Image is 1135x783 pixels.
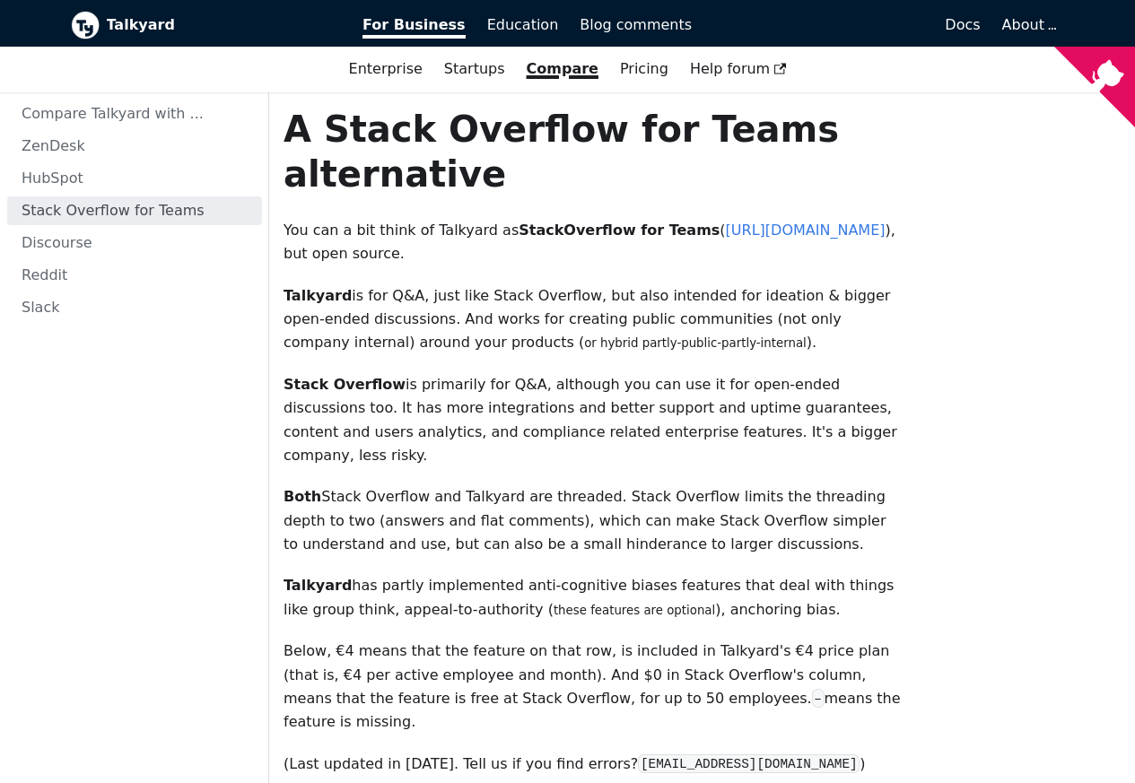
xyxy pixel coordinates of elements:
[7,293,262,322] a: Slack
[284,577,352,594] strong: Talkyard
[7,132,262,161] a: ZenDesk
[569,10,703,40] a: Blog comments
[284,574,904,622] p: has partly implemented anti-cognitive biases features that deal with things like group think, app...
[7,196,262,225] a: Stack Overflow for Teams
[690,60,787,77] span: Help forum
[284,753,904,776] p: (Last updated in [DATE]. Tell us if you find errors? )
[71,11,100,39] img: Talkyard logo
[107,13,338,37] b: Talkyard
[519,222,720,239] strong: StackOverflow for Teams
[7,164,262,193] a: HubSpot
[352,10,476,40] a: For Business
[476,10,570,40] a: Education
[726,222,886,239] a: [URL][DOMAIN_NAME]
[284,488,321,505] strong: Both
[7,261,262,290] a: Reddit
[1002,16,1054,33] a: About
[71,11,338,39] a: Talkyard logoTalkyard
[284,639,904,735] p: Below, €4 means that the feature on that row, is included in Talkyard's €4 price plan (that is, €...
[284,107,904,196] h1: A Stack Overflow for Teams alternative
[703,10,991,40] a: Docs
[7,229,262,257] a: Discourse
[487,16,559,33] span: Education
[7,100,262,128] a: Compare Talkyard with ...
[945,16,980,33] span: Docs
[554,604,715,617] small: these features are optional
[284,376,406,393] strong: Stack Overflow
[679,54,798,84] a: Help forum
[580,16,692,33] span: Blog comments
[338,54,433,84] a: Enterprise
[584,336,807,350] small: or hybrid partly-public-partly-internal
[812,689,825,708] code: –
[433,54,516,84] a: Startups
[284,219,904,266] p: You can a bit think of Talkyard as ( ), but open source.
[527,60,598,77] a: Compare
[638,754,860,773] code: [EMAIL_ADDRESS][DOMAIN_NAME]
[362,16,466,39] span: For Business
[284,284,904,355] p: is for Q&A, just like Stack Overflow, but also intended for ideation & bigger open-ended discussi...
[284,287,352,304] strong: Talkyard
[609,54,679,84] a: Pricing
[284,485,904,556] p: Stack Overflow and Talkyard are threaded. Stack Overflow limits the threading depth to two (answe...
[284,373,904,468] p: is primarily for Q&A, although you can use it for open-ended discussions too. It has more integra...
